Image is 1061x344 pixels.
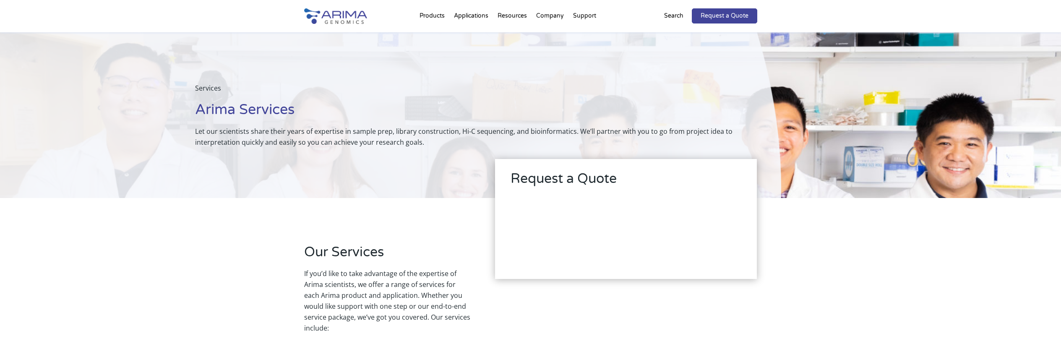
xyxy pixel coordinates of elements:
p: If you’d like to take advantage of the expertise of Arima scientists, we offer a range of service... [304,268,470,340]
img: Arima-Genomics-logo [304,8,367,24]
a: Request a Quote [692,8,757,23]
p: Let our scientists share their years of expertise in sample prep, library construction, Hi-C sequ... [195,126,739,148]
h2: Request a Quote [511,169,741,195]
iframe: Form 1 [511,206,741,268]
p: Search [664,10,683,21]
h1: Arima Services [195,100,739,126]
p: Services [195,83,739,100]
h2: Our Services [304,243,470,268]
